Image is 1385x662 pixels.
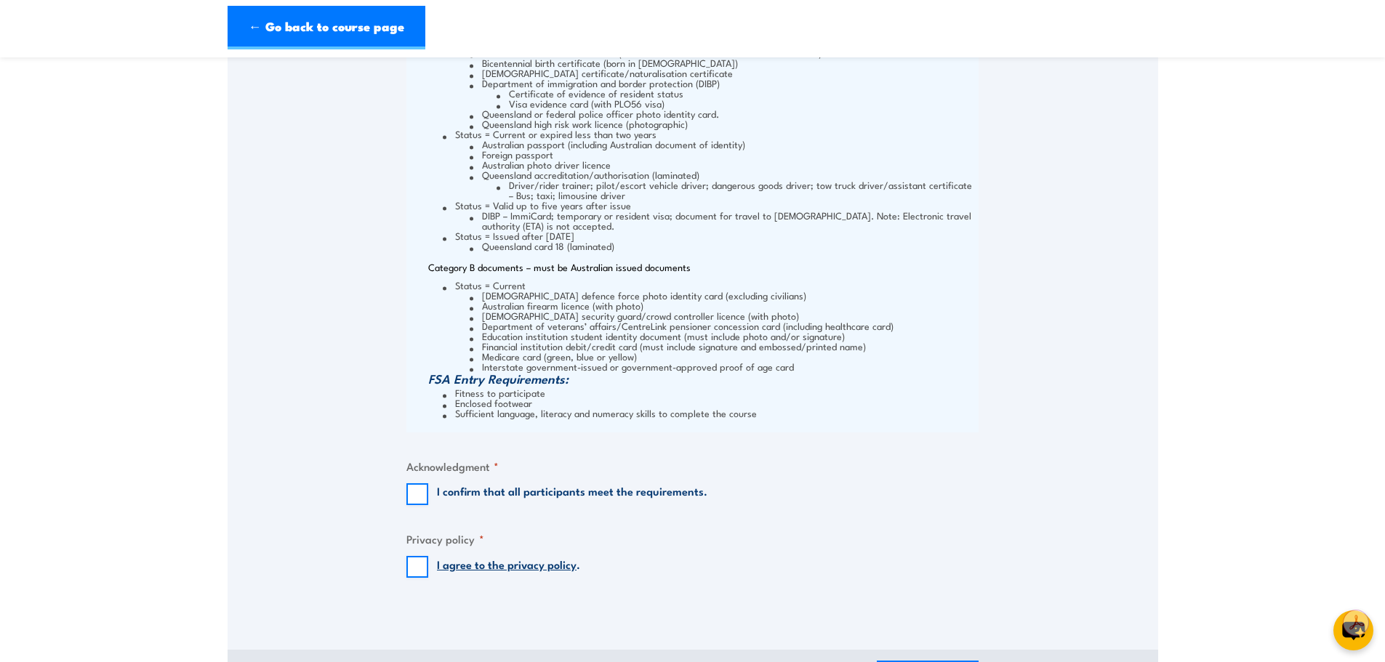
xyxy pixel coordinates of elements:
[470,139,975,149] li: Australian passport (including Australian document of identity)
[443,200,975,230] li: Status = Valid up to five years after issue
[443,408,975,418] li: Sufficient language, literacy and numeracy skills to complete the course
[470,108,975,118] li: Queensland or federal police officer photo identity card.
[443,37,975,129] li: Status = Current
[497,88,975,98] li: Certificate of evidence of resident status
[406,530,484,547] legend: Privacy policy
[443,387,975,397] li: Fitness to participate
[470,210,975,230] li: DIBP – ImmiCard; temporary or resident visa; document for travel to [DEMOGRAPHIC_DATA]. Note: Ele...
[470,351,975,361] li: Medicare card (green, blue or yellow)
[428,371,975,386] h3: FSA Entry Requirements:
[470,57,975,68] li: Bicentennial birth certificate (born in [DEMOGRAPHIC_DATA])
[497,179,975,200] li: Driver/rider trainer; pilot/escort vehicle driver; dangerous goods driver; tow truck driver/assis...
[470,78,975,108] li: Department of immigration and border protection (DIBP)
[437,483,707,505] label: I confirm that all participants meet the requirements.
[470,320,975,331] li: Department of veterans’ affairs/CentreLink pensioner concession card (including healthcare card)
[497,98,975,108] li: Visa evidence card (with PLO56 visa)
[406,458,499,475] legend: Acknowledgment
[470,361,975,371] li: Interstate government-issued or government-approved proof of age card
[470,310,975,320] li: [DEMOGRAPHIC_DATA] security guard/crowd controller licence (with photo)
[443,129,975,200] li: Status = Current or expired less than two years
[470,169,975,200] li: Queensland accreditation/authorisation (laminated)
[1333,610,1373,650] button: chat-button
[470,300,975,310] li: Australian firearm licence (with photo)
[470,149,975,159] li: Foreign passport
[437,556,577,572] a: I agree to the privacy policy
[470,241,975,251] li: Queensland card 18 (laminated)
[443,397,975,408] li: Enclosed footwear
[470,341,975,351] li: Financial institution debit/credit card (must include signature and embossed/printed name)
[428,262,975,273] p: Category B documents – must be Australian issued documents
[437,556,580,578] label: .
[443,230,975,251] li: Status = Issued after [DATE]
[470,331,975,341] li: Education institution student identity document (must include photo and/or signature)
[470,68,975,78] li: [DEMOGRAPHIC_DATA] certificate/naturalisation certificate
[443,280,975,371] li: Status = Current
[470,118,975,129] li: Queensland high risk work licence (photographic)
[470,290,975,300] li: [DEMOGRAPHIC_DATA] defence force photo identity card (excluding civilians)
[228,6,425,49] a: ← Go back to course page
[470,159,975,169] li: Australian photo driver licence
